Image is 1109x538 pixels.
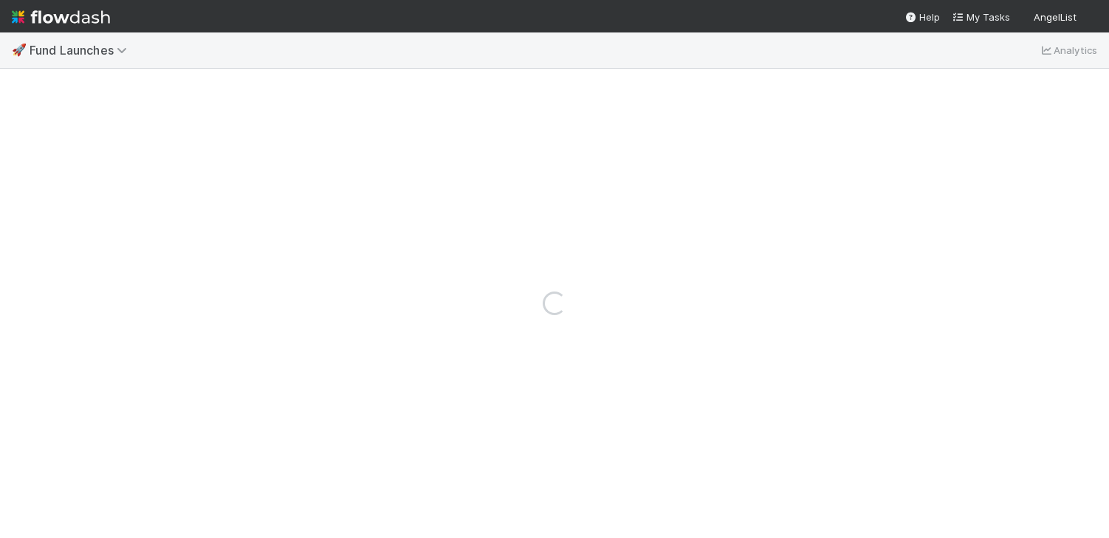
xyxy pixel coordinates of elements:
[30,43,134,58] span: Fund Launches
[952,10,1010,24] a: My Tasks
[1082,10,1097,25] img: avatar_9de67779-6c57-488b-bea0-f7d0c258f572.png
[952,11,1010,23] span: My Tasks
[1039,41,1097,59] a: Analytics
[1034,11,1077,23] span: AngelList
[12,44,27,56] span: 🚀
[12,4,110,30] img: logo-inverted-e16ddd16eac7371096b0.svg
[904,10,940,24] div: Help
